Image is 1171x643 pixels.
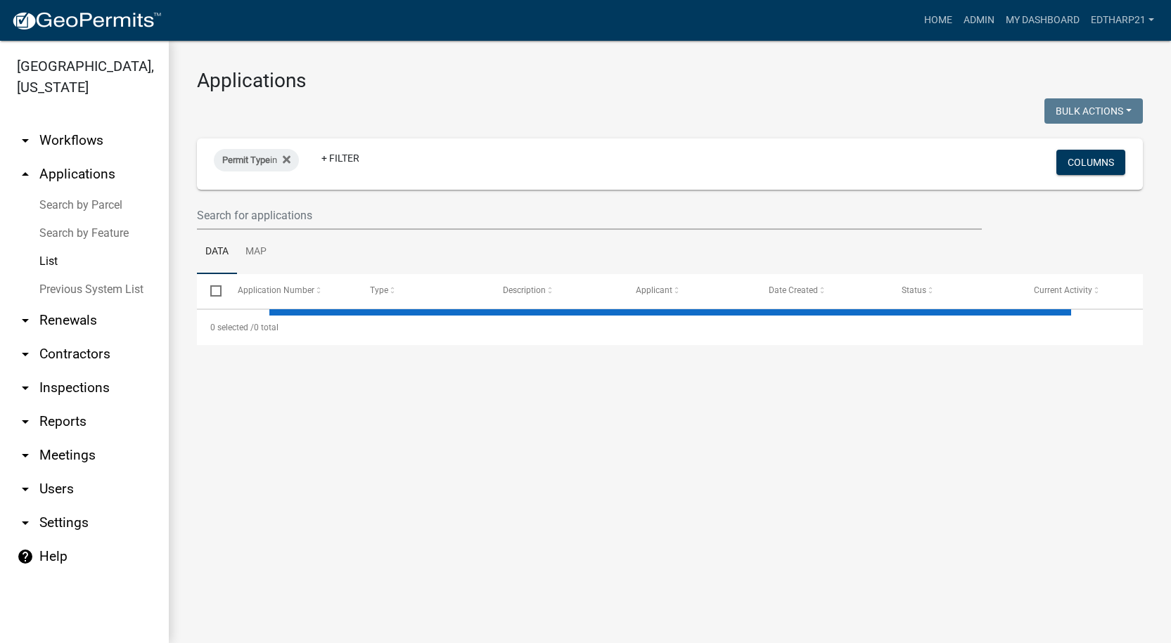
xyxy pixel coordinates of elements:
[1034,285,1092,295] span: Current Activity
[17,312,34,329] i: arrow_drop_down
[197,201,982,230] input: Search for applications
[17,447,34,464] i: arrow_drop_down
[197,310,1143,345] div: 0 total
[357,274,489,308] datatable-header-cell: Type
[1044,98,1143,124] button: Bulk Actions
[769,285,818,295] span: Date Created
[310,145,371,171] a: + Filter
[224,274,357,308] datatable-header-cell: Application Number
[489,274,622,308] datatable-header-cell: Description
[755,274,888,308] datatable-header-cell: Date Created
[214,149,299,171] div: in
[919,7,958,34] a: Home
[636,285,672,295] span: Applicant
[1000,7,1085,34] a: My Dashboard
[210,323,254,332] span: 0 selected /
[17,132,34,149] i: arrow_drop_down
[197,69,1143,93] h3: Applications
[237,230,275,275] a: Map
[503,285,546,295] span: Description
[17,481,34,498] i: arrow_drop_down
[1020,274,1153,308] datatable-header-cell: Current Activity
[902,285,926,295] span: Status
[958,7,1000,34] a: Admin
[622,274,755,308] datatable-header-cell: Applicant
[222,155,270,165] span: Permit Type
[17,379,34,396] i: arrow_drop_down
[1085,7,1160,34] a: EdTharp21
[17,166,34,183] i: arrow_drop_up
[370,285,388,295] span: Type
[197,230,237,275] a: Data
[238,285,314,295] span: Application Number
[17,514,34,531] i: arrow_drop_down
[888,274,1020,308] datatable-header-cell: Status
[17,346,34,363] i: arrow_drop_down
[1056,150,1125,175] button: Columns
[197,274,224,308] datatable-header-cell: Select
[17,548,34,565] i: help
[17,413,34,430] i: arrow_drop_down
